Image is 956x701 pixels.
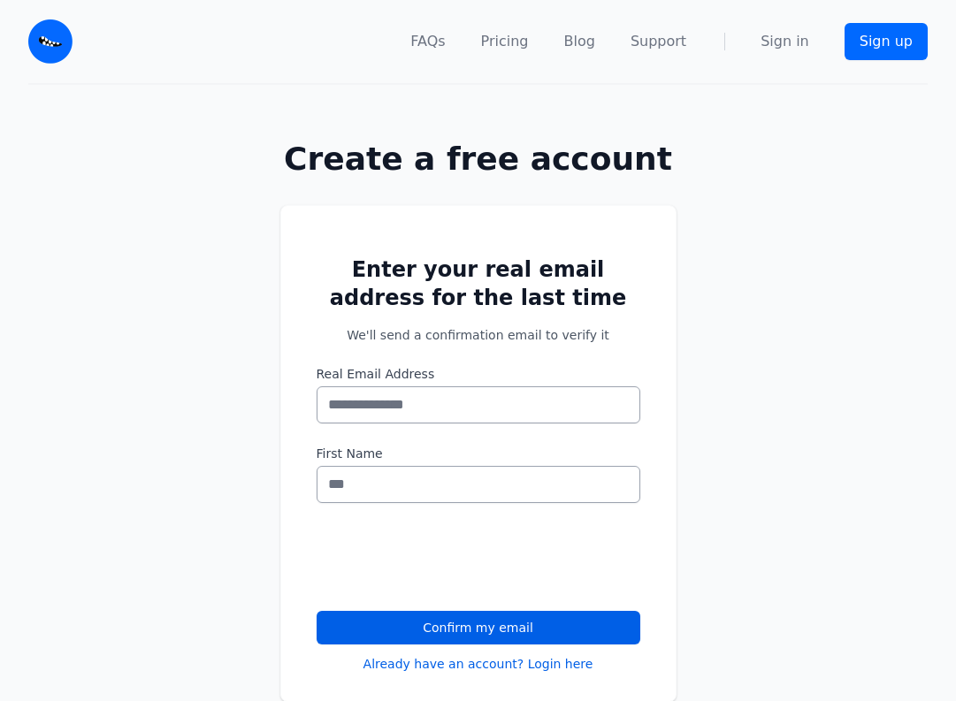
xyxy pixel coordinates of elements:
label: Real Email Address [317,365,640,383]
iframe: reCAPTCHA [317,524,585,593]
h1: Create a free account [224,141,733,177]
a: Sign up [845,23,928,60]
label: First Name [317,445,640,462]
h2: Enter your real email address for the last time [317,255,640,312]
img: Email Monster [28,19,73,64]
a: FAQs [410,31,445,52]
a: Support [631,31,686,52]
a: Pricing [481,31,529,52]
button: Confirm my email [317,611,640,644]
a: Sign in [761,31,809,52]
a: Already have an account? Login here [363,655,593,673]
a: Blog [564,31,595,52]
p: We'll send a confirmation email to verify it [317,326,640,344]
